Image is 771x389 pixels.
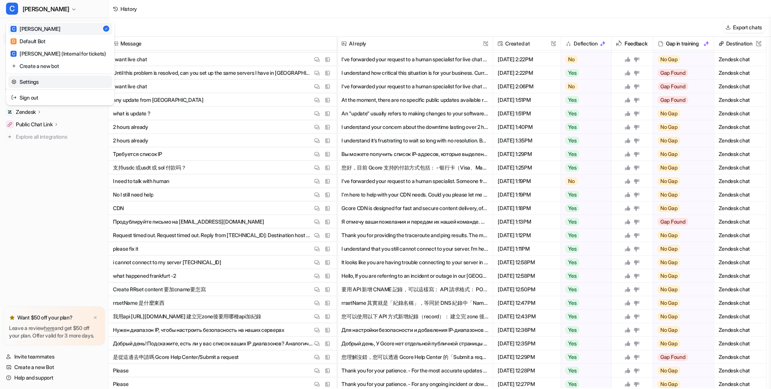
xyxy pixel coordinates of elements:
div: [PERSON_NAME] [11,25,60,33]
span: C [11,51,17,57]
a: Sign out [8,91,112,104]
div: Default Bot [11,37,46,45]
a: Create a new bot [8,60,112,72]
img: reset [11,62,17,70]
img: reset [11,78,17,86]
span: C [11,26,17,32]
span: C [6,3,18,15]
div: C[PERSON_NAME] [6,21,114,105]
a: Settings [8,76,112,88]
span: [PERSON_NAME] [23,4,69,14]
span: D [11,38,17,44]
img: reset [11,94,17,101]
div: [PERSON_NAME] (Internal for tickets) [11,50,106,58]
